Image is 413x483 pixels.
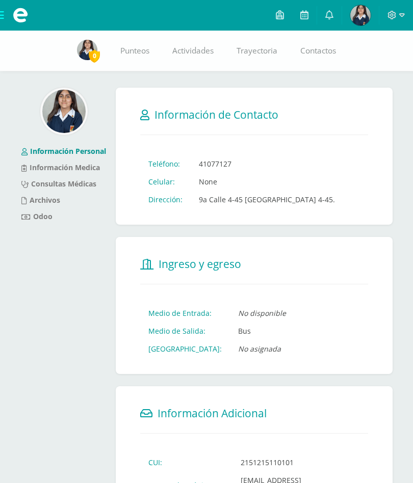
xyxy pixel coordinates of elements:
[172,45,214,56] span: Actividades
[21,211,53,221] a: Odoo
[42,90,86,133] img: 98893bd6876c316b1bd2e32a14b67e65.png
[120,45,149,56] span: Punteos
[233,453,368,471] td: 2151215110101
[161,31,225,71] a: Actividades
[21,179,96,189] a: Consultas Médicas
[21,146,106,156] a: Información Personal
[289,31,348,71] a: Contactos
[158,406,267,420] span: Información Adicional
[140,304,230,322] td: Medio de Entrada:
[230,322,294,340] td: Bus
[191,191,343,208] td: 9a Calle 4-45 [GEOGRAPHIC_DATA] 4-45.
[140,155,191,173] td: Teléfono:
[191,173,343,191] td: None
[140,340,230,358] td: [GEOGRAPHIC_DATA]:
[140,453,233,471] td: CUI:
[21,195,60,205] a: Archivos
[238,308,286,318] i: No disponible
[350,5,371,25] img: 2c36c8fc981469dd3380bf02423a4035.png
[140,173,191,191] td: Celular:
[237,45,277,56] span: Trayectoria
[89,49,100,62] span: 0
[109,31,161,71] a: Punteos
[225,31,289,71] a: Trayectoria
[238,344,281,354] i: No asignada
[140,191,191,208] td: Dirección:
[154,108,278,122] span: Información de Contacto
[300,45,336,56] span: Contactos
[21,163,100,172] a: Información Medica
[159,257,241,271] span: Ingreso y egreso
[140,322,230,340] td: Medio de Salida:
[77,40,97,60] img: 2c36c8fc981469dd3380bf02423a4035.png
[191,155,343,173] td: 41077127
